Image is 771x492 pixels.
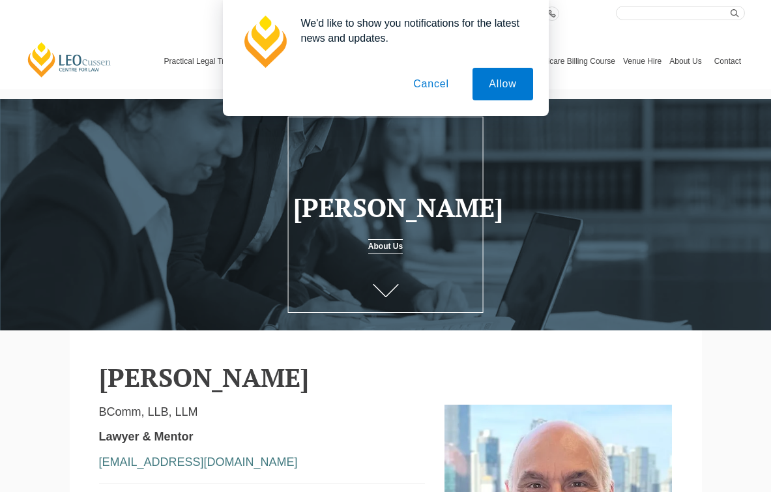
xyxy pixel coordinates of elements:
[239,16,291,68] img: notification icon
[293,193,478,222] h1: [PERSON_NAME]
[473,68,532,100] button: Allow
[397,68,465,100] button: Cancel
[99,405,426,420] p: BComm, LLB, LLM
[99,430,194,443] strong: Lawyer & Mentor
[291,16,533,46] div: We'd like to show you notifications for the latest news and updates.
[684,405,738,459] iframe: LiveChat chat widget
[368,239,403,253] a: About Us
[99,456,298,469] a: [EMAIL_ADDRESS][DOMAIN_NAME]
[99,363,673,392] h2: [PERSON_NAME]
